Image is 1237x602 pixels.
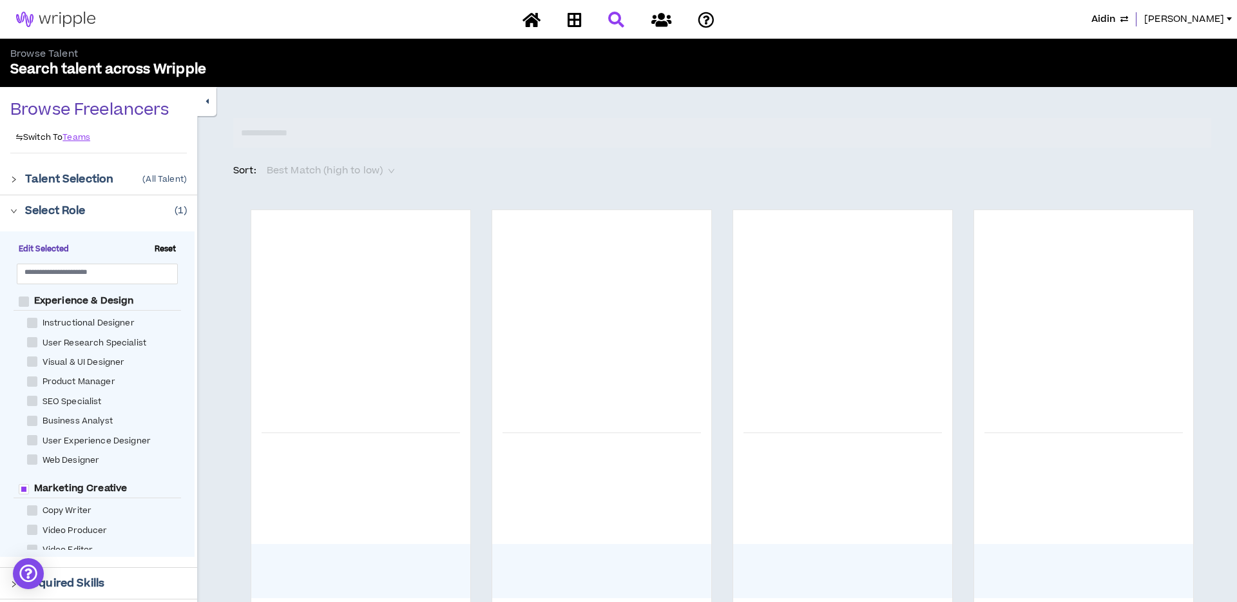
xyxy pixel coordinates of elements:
span: Reset [149,244,182,255]
span: Video Editor [37,544,99,556]
span: Instructional Designer [37,317,140,329]
span: Experience & Design [29,295,139,307]
p: Browse Freelancers [10,100,169,121]
span: SEO Specialist [37,396,107,408]
p: ( 1 ) [175,204,187,218]
p: Sort: [233,164,256,178]
span: Edit Selected [14,244,75,255]
p: Search talent across Wripple [10,61,618,79]
span: User Research Specialist [37,337,151,349]
span: Visual & UI Designer [37,356,130,369]
p: Select Role [25,203,86,218]
span: right [10,208,17,215]
p: Browse Talent [10,48,618,61]
p: ( All Talent ) [142,174,187,184]
span: Video Producer [37,525,113,537]
p: Talent Selection [25,171,113,187]
span: Web Designer [37,454,105,467]
p: Switch To [15,132,62,142]
span: User Experience Designer [37,435,156,447]
span: Copy Writer [37,505,97,517]
a: Teams [62,132,90,142]
span: Product Manager [37,376,120,388]
span: Best Match (high to low) [267,161,394,180]
span: [PERSON_NAME] [1144,12,1224,26]
div: Open Intercom Messenger [13,558,44,589]
span: right [10,176,17,183]
span: swap [15,133,23,141]
span: Business Analyst [37,415,118,427]
span: right [10,581,17,588]
p: Required Skills [25,576,104,591]
span: Marketing Creative [29,482,133,495]
span: Aidin [1091,12,1115,26]
button: Aidin [1091,12,1128,26]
